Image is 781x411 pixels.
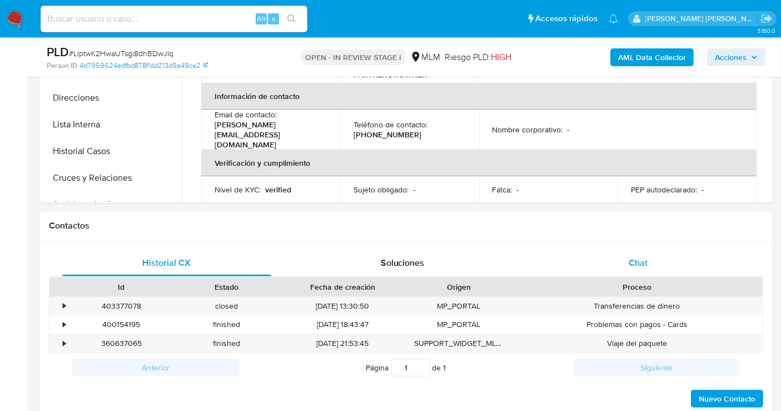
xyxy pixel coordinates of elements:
button: Historial Casos [43,138,182,165]
b: PLD [47,43,69,61]
a: Notificaciones [609,14,618,23]
div: Proceso [519,281,755,293]
div: Origen [414,281,504,293]
button: Cruces y Relaciones [43,165,182,191]
div: finished [174,315,279,334]
span: Nuevo Contacto [699,391,755,407]
p: PARTNEROROWNER [354,70,427,80]
div: MP_PORTAL [406,297,511,315]
span: Riesgo PLD: [445,51,511,63]
p: nancy.sanchezgarcia@mercadolibre.com.mx [645,13,758,24]
button: AML Data Collector [610,48,694,66]
p: [PERSON_NAME][EMAIL_ADDRESS][DOMAIN_NAME] [215,120,322,150]
span: Acciones [715,48,747,66]
div: • [63,338,66,349]
span: Soluciones [381,256,425,269]
p: [PHONE_NUMBER] [354,130,421,140]
div: closed [174,297,279,315]
p: Nombre corporativo : [493,125,563,135]
p: verified [265,185,291,195]
p: - [517,185,519,195]
button: Anticipos de dinero [43,191,182,218]
div: MLM [410,51,440,63]
button: Anterior [72,359,239,377]
p: Sujeto obligado : [354,185,409,195]
div: Id [77,281,166,293]
div: 360637065 [69,334,174,353]
button: Lista Interna [43,111,182,138]
p: - [568,125,570,135]
span: Alt [257,13,266,24]
div: • [63,319,66,330]
div: 403377078 [69,297,174,315]
span: Chat [629,256,648,269]
span: Historial CX [143,256,191,269]
button: search-icon [280,11,303,27]
span: # LIptwK2HwaUTsgi8dhBDwJIq [69,48,173,59]
button: Direcciones [43,85,182,111]
input: Buscar usuario o caso... [41,12,307,26]
h1: Contactos [49,220,763,231]
a: 4d7959624edfbd878f1dd213d9a49ca2 [79,61,208,71]
button: Nuevo Contacto [691,390,763,408]
p: PEP autodeclarado : [631,185,697,195]
div: SUPPORT_WIDGET_ML_MOBILE [406,334,511,353]
p: Email de contacto : [215,110,277,120]
button: Acciones [707,48,765,66]
div: Viaje del paquete [511,334,763,353]
p: Fatca : [493,185,513,195]
p: Nivel de KYC : [215,185,261,195]
span: s [272,13,275,24]
span: 3.160.0 [757,26,775,35]
a: Salir [761,13,773,24]
div: Fecha de creación [287,281,399,293]
span: Página de [366,359,446,377]
b: Person ID [47,61,77,71]
div: finished [174,334,279,353]
b: AML Data Collector [618,48,686,66]
p: - [413,185,415,195]
div: 400154195 [69,315,174,334]
div: Transferencias de dinero [511,297,763,315]
p: Teléfono de contacto : [354,120,427,130]
p: - [702,185,704,195]
th: Información de contacto [201,83,757,110]
div: [DATE] 18:43:47 [279,315,406,334]
div: MP_PORTAL [406,315,511,334]
div: [DATE] 13:30:50 [279,297,406,315]
p: OPEN - IN REVIEW STAGE I [301,49,406,65]
button: Siguiente [573,359,740,377]
div: [DATE] 21:53:45 [279,334,406,353]
div: • [63,301,66,311]
span: HIGH [491,51,511,63]
div: Problemas con pagos - Cards [511,315,763,334]
span: 1 [444,362,446,373]
th: Verificación y cumplimiento [201,150,757,176]
div: Estado [182,281,271,293]
span: Accesos rápidos [535,13,598,24]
